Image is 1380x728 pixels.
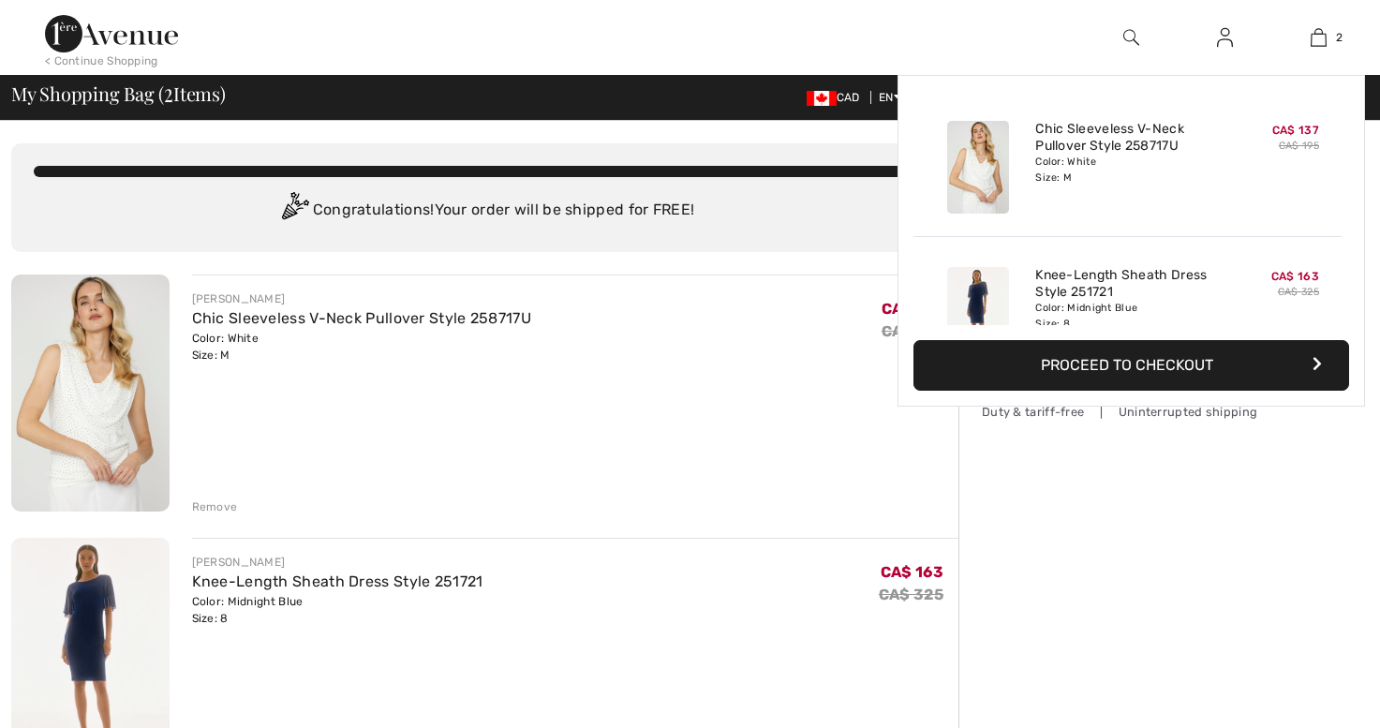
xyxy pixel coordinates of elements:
div: Remove [192,498,238,515]
span: My Shopping Bag ( Items) [11,84,226,103]
s: CA$ 325 [879,586,943,603]
div: Color: White Size: M [192,330,532,364]
div: < Continue Shopping [45,52,158,69]
span: EN [879,91,902,104]
img: Knee-Length Sheath Dress Style 251721 [947,267,1009,360]
div: Color: Midnight Blue Size: 8 [1035,301,1220,331]
a: Knee-Length Sheath Dress Style 251721 [192,572,483,590]
button: Proceed to Checkout [913,340,1349,391]
img: My Bag [1311,26,1327,49]
span: CA$ 163 [1271,270,1319,283]
div: [PERSON_NAME] [192,554,483,571]
div: Congratulations! Your order will be shipped for FREE! [34,192,936,230]
img: Chic Sleeveless V-Neck Pullover Style 258717U [947,121,1009,214]
span: CAD [807,91,868,104]
span: CA$ 163 [881,563,943,581]
img: search the website [1123,26,1139,49]
span: 2 [1336,29,1343,46]
a: Knee-Length Sheath Dress Style 251721 [1035,267,1220,301]
div: Color: White Size: M [1035,155,1220,185]
div: Duty & tariff-free | Uninterrupted shipping [982,403,1263,421]
a: Chic Sleeveless V-Neck Pullover Style 258717U [192,309,532,327]
a: Chic Sleeveless V-Neck Pullover Style 258717U [1035,121,1220,155]
a: Sign In [1202,26,1248,50]
img: Canadian Dollar [807,91,837,106]
a: 2 [1272,26,1364,49]
span: CA$ 137 [1272,124,1319,137]
s: CA$ 195 [882,322,943,340]
img: Chic Sleeveless V-Neck Pullover Style 258717U [11,275,170,512]
span: CA$ 137 [882,300,943,318]
s: CA$ 195 [1279,140,1319,152]
img: My Info [1217,26,1233,49]
img: Congratulation2.svg [275,192,313,230]
div: [PERSON_NAME] [192,290,532,307]
div: Color: Midnight Blue Size: 8 [192,593,483,627]
img: 1ère Avenue [45,15,178,52]
span: 2 [164,80,173,104]
s: CA$ 325 [1278,286,1319,298]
